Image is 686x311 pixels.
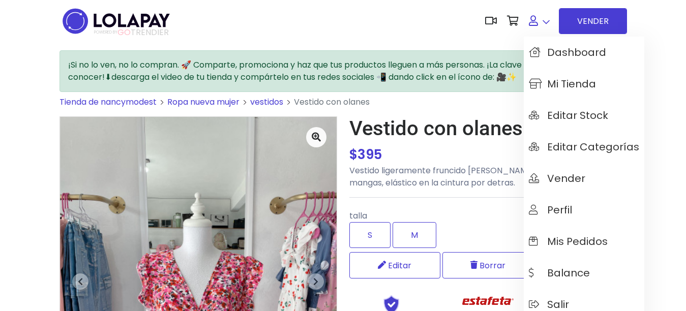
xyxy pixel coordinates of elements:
[529,47,606,58] span: Dashboard
[480,259,505,272] span: Borrar
[529,267,590,278] span: Balance
[68,59,616,83] span: ¡Si no lo ven, no lo compran. 🚀 Comparte, promociona y haz que tus productos lleguen a más person...
[117,26,131,38] span: GO
[349,252,440,278] a: Editar
[442,252,533,278] button: Borrar
[529,236,608,247] span: Mis pedidos
[349,145,627,165] div: $
[349,206,627,252] div: talla
[357,145,382,164] span: 395
[529,299,569,310] span: Salir
[349,222,391,248] label: S
[294,96,370,108] span: Vestido con olanes
[94,29,117,35] span: POWERED BY
[167,96,240,108] a: Ropa nueva mujer
[59,96,627,116] nav: breadcrumb
[349,165,627,189] p: Vestido ligeramente fruncido [PERSON_NAME], con olanes en las mangas, elástico en la cintura por ...
[524,131,644,163] a: Editar Categorías
[524,194,644,226] a: Perfil
[529,204,572,215] span: Perfil
[349,116,627,141] h1: Vestido con olanes
[559,8,627,34] a: VENDER
[524,257,644,289] a: Balance
[250,96,283,108] a: vestidos
[524,163,644,194] a: Vender
[524,226,644,257] a: Mis pedidos
[393,222,436,248] label: M
[524,37,644,68] a: Dashboard
[529,141,639,152] span: Editar Categorías
[59,5,173,37] img: logo
[524,100,644,131] a: Editar Stock
[529,110,608,121] span: Editar Stock
[59,96,157,108] a: Tienda de nancymodest
[524,68,644,100] a: Mi tienda
[529,173,585,184] span: Vender
[529,78,596,89] span: Mi tienda
[388,259,411,272] span: Editar
[94,28,169,37] span: TRENDIER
